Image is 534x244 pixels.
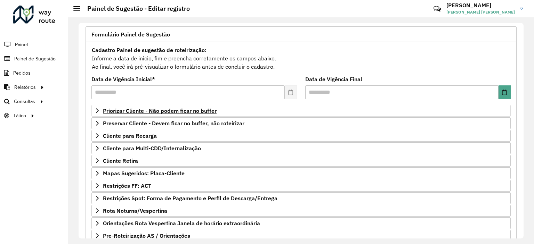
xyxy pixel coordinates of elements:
a: Pre-Roteirização AS / Orientações [91,230,511,242]
strong: Cadastro Painel de sugestão de roteirização: [92,47,207,53]
span: Relatórios [14,84,36,91]
a: Mapas Sugeridos: Placa-Cliente [91,167,511,179]
span: Consultas [14,98,35,105]
span: Painel de Sugestão [14,55,56,62]
span: Painel [15,41,28,48]
a: Cliente para Recarga [91,130,511,142]
a: Restrições Spot: Forma de Pagamento e Perfil de Descarga/Entrega [91,192,511,204]
a: Rota Noturna/Vespertina [91,205,511,217]
span: Cliente para Recarga [103,133,157,138]
a: Contato Rápido [430,1,445,16]
span: Orientações Rota Vespertina Janela de horário extraordinária [103,220,260,226]
a: Cliente para Multi-CDD/Internalização [91,142,511,154]
span: Restrições Spot: Forma de Pagamento e Perfil de Descarga/Entrega [103,195,277,201]
a: Orientações Rota Vespertina Janela de horário extraordinária [91,217,511,229]
label: Data de Vigência Final [305,75,362,83]
span: Mapas Sugeridos: Placa-Cliente [103,170,185,176]
button: Choose Date [499,85,511,99]
span: Priorizar Cliente - Não podem ficar no buffer [103,108,217,113]
span: Cliente para Multi-CDD/Internalização [103,145,201,151]
div: Informe a data de inicio, fim e preencha corretamente os campos abaixo. Ao final, você irá pré-vi... [91,45,511,71]
span: Pre-Roteirização AS / Orientações [103,233,190,238]
span: Pedidos [13,69,31,77]
a: Priorizar Cliente - Não podem ficar no buffer [91,105,511,117]
a: Preservar Cliente - Devem ficar no buffer, não roteirizar [91,117,511,129]
a: Restrições FF: ACT [91,180,511,192]
h3: [PERSON_NAME] [446,2,515,9]
span: Preservar Cliente - Devem ficar no buffer, não roteirizar [103,120,244,126]
span: Formulário Painel de Sugestão [91,32,170,37]
span: Rota Noturna/Vespertina [103,208,167,213]
span: Tático [13,112,26,119]
span: Cliente Retira [103,158,138,163]
span: Restrições FF: ACT [103,183,151,188]
h2: Painel de Sugestão - Editar registro [80,5,190,12]
span: [PERSON_NAME] [PERSON_NAME] [446,9,515,15]
label: Data de Vigência Inicial [91,75,155,83]
a: Cliente Retira [91,155,511,167]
